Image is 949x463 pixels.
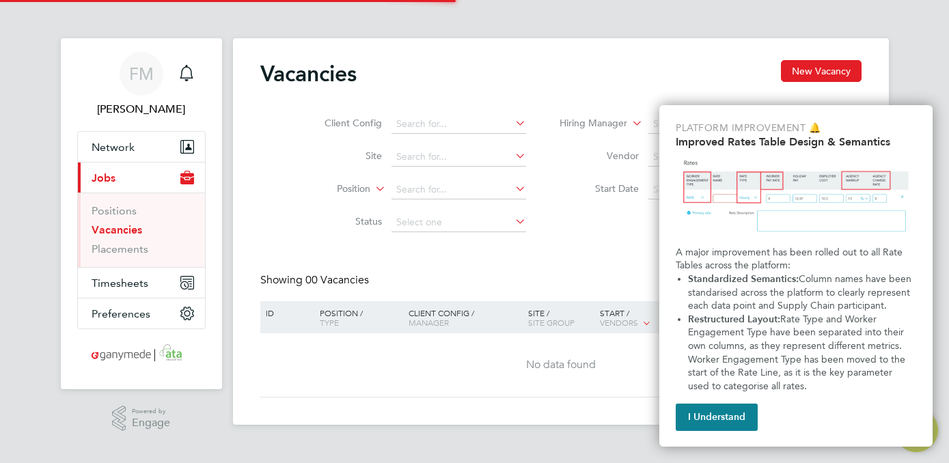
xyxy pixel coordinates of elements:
[129,65,154,83] span: FM
[77,101,206,117] span: Finley Murray
[528,317,575,328] span: Site Group
[260,60,357,87] h2: Vacancies
[676,122,916,135] p: Platform Improvement 🔔
[92,223,142,236] a: Vacancies
[310,301,405,334] div: Position /
[676,246,916,272] p: A major improvement has been rolled out to all Rate Tables across the platform:
[391,180,526,199] input: Search for...
[92,204,137,217] a: Positions
[688,273,914,311] span: Column names have been standarised across the platform to clearly represent each data point and S...
[781,60,862,82] button: New Vacancy
[653,183,702,195] span: Select date
[305,273,369,287] span: 00 Vacancies
[525,301,596,334] div: Site /
[92,141,135,154] span: Network
[303,150,382,162] label: Site
[87,343,195,365] img: ganymedesolutions-logo-retina.png
[132,406,170,417] span: Powered by
[648,148,783,167] input: Search for...
[405,301,525,334] div: Client Config /
[92,277,148,290] span: Timesheets
[549,117,627,130] label: Hiring Manager
[688,313,780,325] strong: Restructured Layout:
[676,404,758,431] button: I Understand
[648,115,783,134] input: Search for...
[676,135,916,148] h2: Improved Rates Table Design & Semantics
[303,215,382,227] label: Status
[292,182,370,196] label: Position
[77,343,206,365] a: Go to home page
[676,154,916,240] img: Updated Rates Table Design & Semantics
[560,182,639,195] label: Start Date
[391,115,526,134] input: Search for...
[659,105,933,447] div: Improved Rate Table Semantics
[92,307,150,320] span: Preferences
[132,417,170,429] span: Engage
[77,52,206,117] a: Go to account details
[391,213,526,232] input: Select one
[92,171,115,184] span: Jobs
[560,150,639,162] label: Vendor
[92,242,148,255] a: Placements
[596,301,692,335] div: Start /
[61,38,222,389] nav: Main navigation
[303,117,382,129] label: Client Config
[688,313,908,392] span: Rate Type and Worker Engagement Type have been separated into their own columns, as they represen...
[600,317,638,328] span: Vendors
[262,358,859,372] div: No data found
[688,273,799,285] strong: Standardized Semantics:
[391,148,526,167] input: Search for...
[409,317,449,328] span: Manager
[262,301,310,324] div: ID
[320,317,339,328] span: Type
[260,273,372,287] div: Showing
